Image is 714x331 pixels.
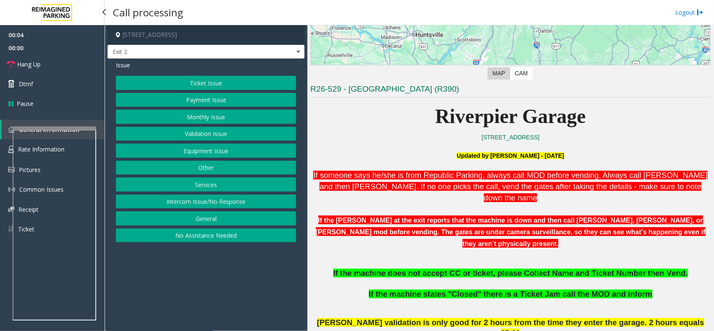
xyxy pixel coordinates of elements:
[510,67,533,80] label: CAM
[316,217,706,247] b: If the [PERSON_NAME] at the exit reports that the machine is down and then call [PERSON_NAME], [P...
[116,195,296,209] button: Intercom Issue/No Response
[116,177,296,192] button: Services
[2,120,105,139] a: General Information
[310,84,711,98] h3: R26-529 - [GEOGRAPHIC_DATA] (R390)
[320,171,708,202] span: . Always call [PERSON_NAME] and then [PERSON_NAME]. If no one picks the call, vend the gates afte...
[17,60,41,69] span: Hang Up
[108,45,265,59] span: Exit 2
[17,99,33,108] span: Pause
[8,167,15,172] img: 'icon'
[481,134,539,141] a: [STREET_ADDRESS]
[488,67,510,80] label: Map
[116,211,296,226] button: General
[8,126,15,133] img: 'icon'
[116,61,130,69] span: Issue
[116,110,296,124] button: Monthly Issue
[19,80,33,88] span: Dtmf
[8,226,14,233] img: 'icon'
[8,146,14,153] img: 'icon'
[116,144,296,158] button: Equipment Issue
[19,126,79,133] span: General Information
[109,2,187,23] h3: Call processing
[116,93,296,107] button: Payment Issue
[116,161,296,175] button: Other
[435,105,586,127] span: Riverpier Garage
[116,127,296,141] button: Validation Issue
[457,152,564,159] font: Updated by [PERSON_NAME] - [DATE]
[675,8,704,17] a: Logout
[697,8,704,17] img: logout
[107,25,305,45] h4: [STREET_ADDRESS]
[369,290,653,298] span: If the machine states "Closed" there is a Ticket Jam call the MOD and inform
[116,228,296,243] button: No Assistance Needed
[313,171,599,180] span: If someone says he/she is from Republic Parking, always call MOD before vending
[8,186,15,193] img: 'icon'
[333,269,688,277] span: If the machine does not accept CC or ticket, please Collect Name and Ticket Number then Vend.
[116,76,296,90] button: Ticket Issue
[8,207,14,212] img: 'icon'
